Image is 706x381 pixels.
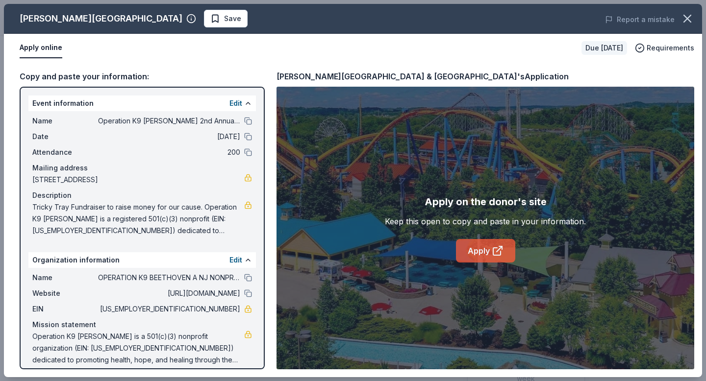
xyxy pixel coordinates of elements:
span: Name [32,272,98,284]
div: Due [DATE] [581,41,627,55]
div: Event information [28,95,256,111]
span: Requirements [647,42,694,54]
div: Copy and paste your information: [20,70,265,83]
span: Website [32,287,98,299]
span: EIN [32,303,98,315]
span: OPERATION K9 BEETHOVEN A NJ NONPROFIT CORPORATION [98,272,240,284]
span: Save [224,13,241,24]
div: Keep this open to copy and paste in your information. [385,215,586,227]
button: Apply online [20,38,62,58]
a: Apply [456,239,515,262]
div: Mailing address [32,162,252,174]
span: Tricky Tray Fundraiser to raise money for our cause. Operation K9 [PERSON_NAME] is a registered 5... [32,201,244,237]
span: Operation K9 [PERSON_NAME] 2nd Annual Tricky Tray Fundraiser 2025 [98,115,240,127]
span: [STREET_ADDRESS] [32,174,244,186]
button: Requirements [635,42,694,54]
div: Description [32,190,252,201]
span: Name [32,115,98,127]
button: Edit [229,254,242,266]
div: [PERSON_NAME][GEOGRAPHIC_DATA] & [GEOGRAPHIC_DATA]'s Application [277,70,569,83]
span: Operation K9 [PERSON_NAME] is a 501(c)(3) nonprofit organization (EIN: [US_EMPLOYER_IDENTIFICATIO... [32,331,244,366]
div: Organization information [28,252,256,268]
span: 200 [98,146,240,158]
button: Report a mistake [605,14,675,25]
button: Save [204,10,248,27]
span: [URL][DOMAIN_NAME] [98,287,240,299]
div: [PERSON_NAME][GEOGRAPHIC_DATA] [20,11,182,26]
div: Apply on the donor's site [425,194,547,210]
span: Attendance [32,146,98,158]
span: [US_EMPLOYER_IDENTIFICATION_NUMBER] [98,303,240,315]
button: Edit [229,97,242,109]
span: [DATE] [98,131,240,143]
div: Mission statement [32,319,252,331]
span: Date [32,131,98,143]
